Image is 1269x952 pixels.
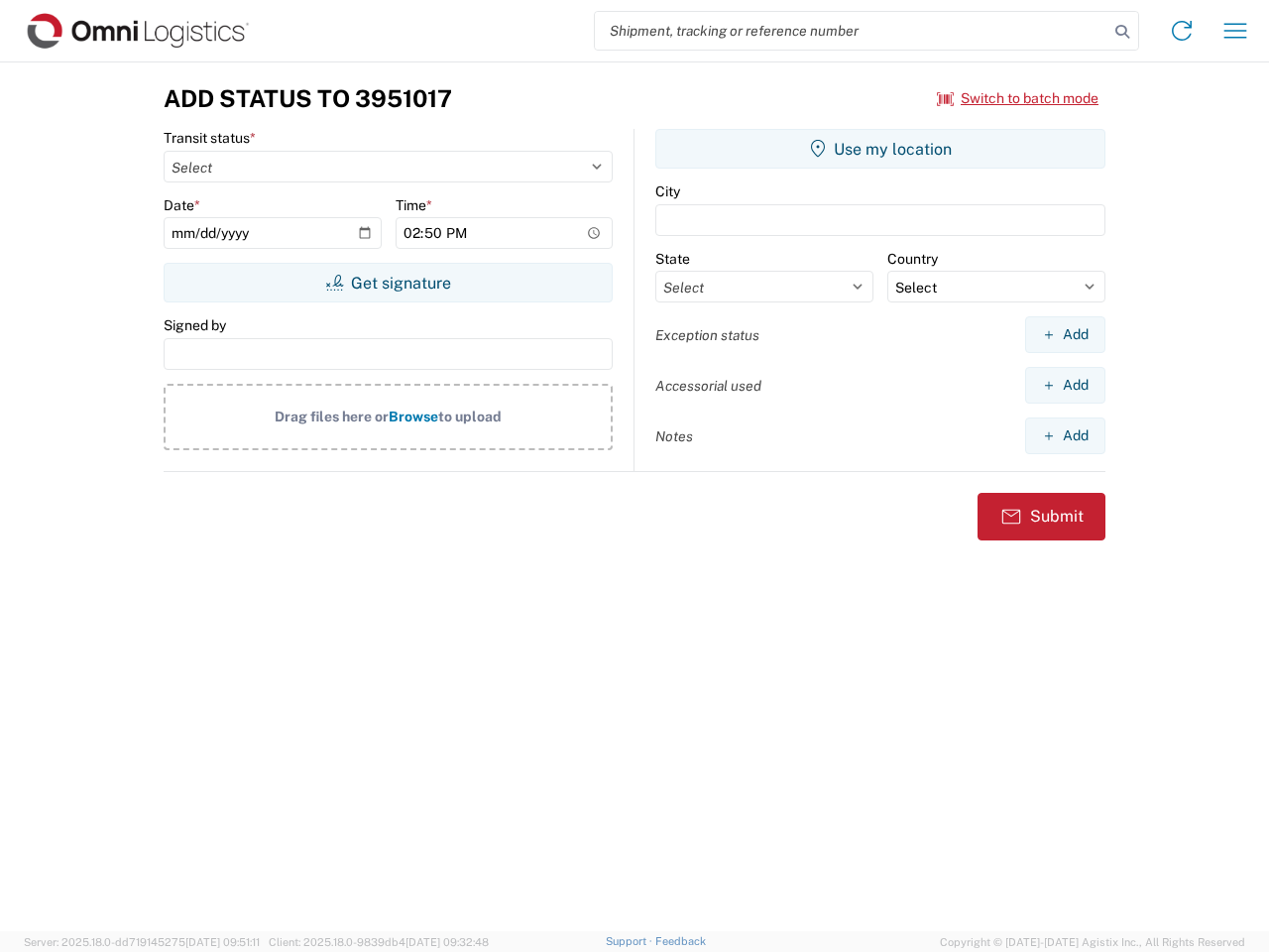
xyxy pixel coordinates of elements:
[269,936,489,948] span: Client: 2025.18.0-9839db4
[164,196,200,214] label: Date
[1025,367,1105,404] button: Add
[396,196,432,214] label: Time
[595,12,1108,50] input: Shipment, tracking or reference number
[655,129,1105,169] button: Use my location
[1025,316,1105,353] button: Add
[275,409,389,424] span: Drag files here or
[164,316,226,334] label: Signed by
[164,84,452,113] h3: Add Status to 3951017
[389,409,438,424] span: Browse
[1025,417,1105,454] button: Add
[655,427,693,445] label: Notes
[164,263,613,302] button: Get signature
[164,129,256,147] label: Transit status
[655,935,706,947] a: Feedback
[438,409,502,424] span: to upload
[655,250,690,268] label: State
[940,933,1245,951] span: Copyright © [DATE]-[DATE] Agistix Inc., All Rights Reserved
[887,250,938,268] label: Country
[606,935,655,947] a: Support
[185,936,260,948] span: [DATE] 09:51:11
[24,936,260,948] span: Server: 2025.18.0-dd719145275
[978,493,1105,540] button: Submit
[937,82,1098,115] button: Switch to batch mode
[655,326,759,344] label: Exception status
[655,377,761,395] label: Accessorial used
[655,182,680,200] label: City
[405,936,489,948] span: [DATE] 09:32:48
